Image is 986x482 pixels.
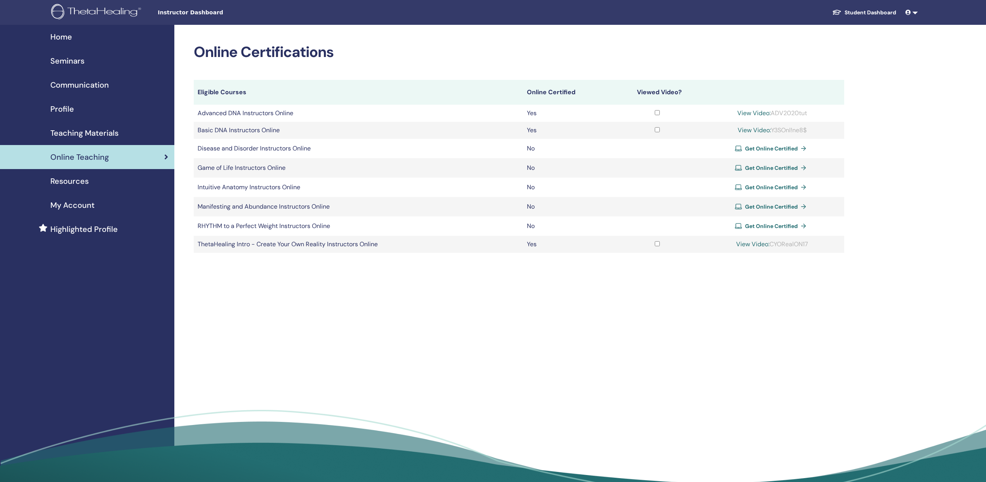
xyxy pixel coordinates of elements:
td: ThetaHealing Intro - Create Your Own Reality Instructors Online [194,236,523,253]
span: Get Online Certified [745,164,798,171]
span: Teaching Materials [50,127,119,139]
a: Get Online Certified [735,143,809,154]
td: Advanced DNA Instructors Online [194,105,523,122]
td: RHYTHM to a Perfect Weight Instructors Online [194,216,523,236]
div: ADV2020tut [704,109,840,118]
div: Y3SOnl!ne8$ [704,126,840,135]
td: Disease and Disorder Instructors Online [194,139,523,158]
img: graduation-cap-white.svg [832,9,841,16]
td: No [523,178,615,197]
span: Home [50,31,72,43]
a: View Video: [737,109,771,117]
a: Get Online Certified [735,201,809,212]
td: Manifesting and Abundance Instructors Online [194,197,523,216]
th: Viewed Video? [614,80,700,105]
td: No [523,216,615,236]
span: Get Online Certified [745,145,798,152]
td: Basic DNA Instructors Online [194,122,523,139]
td: Yes [523,105,615,122]
td: Game of Life Instructors Online [194,158,523,178]
td: Intuitive Anatomy Instructors Online [194,178,523,197]
span: Instructor Dashboard [158,9,274,17]
a: View Video: [738,126,771,134]
img: logo.png [51,4,144,21]
span: Highlighted Profile [50,223,118,235]
span: My Account [50,199,95,211]
div: CYORealON17 [704,240,840,249]
a: Get Online Certified [735,162,809,174]
span: Resources [50,175,89,187]
td: No [523,139,615,158]
td: Yes [523,122,615,139]
a: Get Online Certified [735,181,809,193]
h2: Online Certifications [194,43,844,61]
span: Get Online Certified [745,223,798,230]
span: Communication [50,79,109,91]
span: Online Teaching [50,151,109,163]
span: Get Online Certified [745,203,798,210]
span: Seminars [50,55,84,67]
span: Get Online Certified [745,184,798,191]
th: Eligible Courses [194,80,523,105]
th: Online Certified [523,80,615,105]
a: Student Dashboard [826,5,902,20]
td: Yes [523,236,615,253]
a: Get Online Certified [735,220,809,232]
td: No [523,197,615,216]
a: View Video: [736,240,769,248]
span: Profile [50,103,74,115]
td: No [523,158,615,178]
